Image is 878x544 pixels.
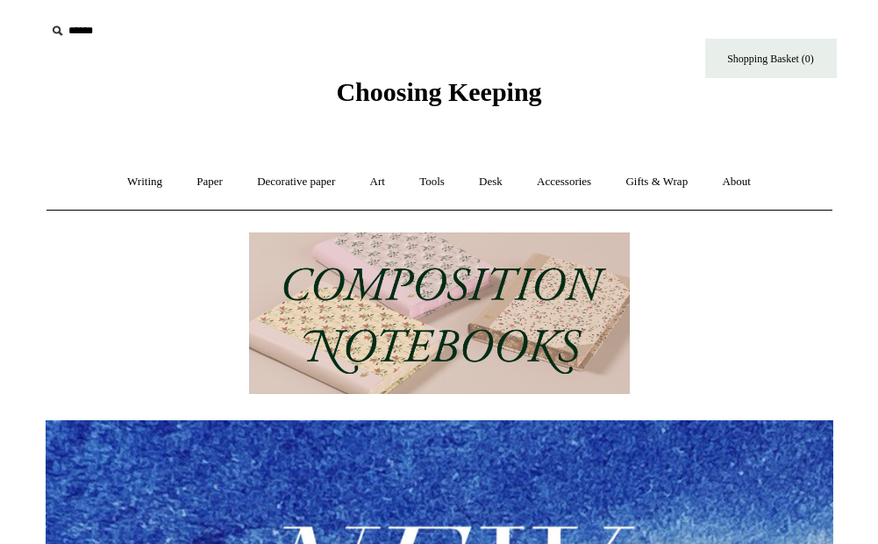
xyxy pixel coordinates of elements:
[336,91,541,104] a: Choosing Keeping
[705,39,837,78] a: Shopping Basket (0)
[249,233,630,395] img: 202302 Composition ledgers.jpg__PID:69722ee6-fa44-49dd-a067-31375e5d54ec
[521,159,607,205] a: Accessories
[336,77,541,106] span: Choosing Keeping
[111,159,178,205] a: Writing
[403,159,460,205] a: Tools
[241,159,351,205] a: Decorative paper
[610,159,703,205] a: Gifts & Wrap
[354,159,401,205] a: Art
[181,159,239,205] a: Paper
[706,159,767,205] a: About
[463,159,518,205] a: Desk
